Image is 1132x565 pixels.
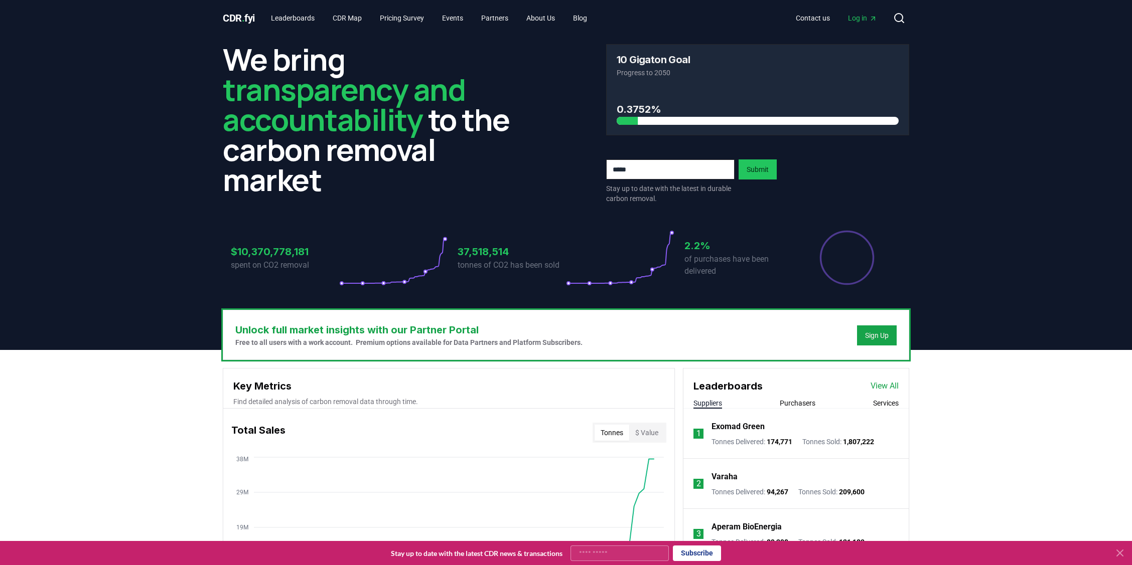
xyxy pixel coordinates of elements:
h3: 10 Gigaton Goal [617,55,690,65]
p: Progress to 2050 [617,68,899,78]
a: View All [871,380,899,392]
p: Free to all users with a work account. Premium options available for Data Partners and Platform S... [235,337,583,347]
button: Submit [739,159,777,179]
p: 2 [696,478,701,490]
button: Sign Up [857,325,897,345]
span: 174,771 [767,438,792,446]
a: CDR.fyi [223,11,255,25]
tspan: 29M [236,489,248,496]
a: Exomad Green [712,421,765,433]
p: spent on CO2 removal [231,259,339,271]
tspan: 38M [236,456,248,463]
a: Aperam BioEnergia [712,521,782,533]
a: Pricing Survey [372,9,432,27]
a: About Us [518,9,563,27]
h3: $10,370,778,181 [231,244,339,259]
span: CDR fyi [223,12,255,24]
button: Services [873,398,899,408]
span: Log in [848,13,877,23]
h3: Key Metrics [233,379,664,394]
span: 121,183 [839,538,865,546]
a: Sign Up [865,330,889,340]
a: CDR Map [325,9,370,27]
span: . [242,12,245,24]
h3: 0.3752% [617,102,899,117]
a: Log in [840,9,885,27]
a: Varaha [712,471,738,483]
nav: Main [263,9,595,27]
a: Partners [473,9,516,27]
span: 1,807,222 [843,438,874,446]
span: 209,600 [839,488,865,496]
p: of purchases have been delivered [684,253,793,277]
a: Events [434,9,471,27]
h3: Total Sales [231,423,286,443]
p: Tonnes Sold : [798,537,865,547]
p: tonnes of CO2 has been sold [458,259,566,271]
h3: Unlock full market insights with our Partner Portal [235,322,583,337]
p: 3 [696,528,701,540]
p: 1 [696,428,701,440]
button: Purchasers [780,398,815,408]
button: Tonnes [595,425,629,441]
a: Blog [565,9,595,27]
p: Tonnes Delivered : [712,537,788,547]
a: Contact us [788,9,838,27]
h3: 2.2% [684,238,793,253]
p: Find detailed analysis of carbon removal data through time. [233,397,664,407]
p: Tonnes Delivered : [712,487,788,497]
span: 94,267 [767,488,788,496]
button: Suppliers [693,398,722,408]
a: Leaderboards [263,9,323,27]
span: transparency and accountability [223,69,465,140]
tspan: 19M [236,524,248,531]
span: 89,298 [767,538,788,546]
h3: 37,518,514 [458,244,566,259]
h2: We bring to the carbon removal market [223,44,526,195]
p: Tonnes Delivered : [712,437,792,447]
div: Percentage of sales delivered [819,230,875,286]
nav: Main [788,9,885,27]
h3: Leaderboards [693,379,763,394]
p: Stay up to date with the latest in durable carbon removal. [606,183,735,204]
p: Tonnes Sold : [798,487,865,497]
p: Tonnes Sold : [802,437,874,447]
button: $ Value [629,425,664,441]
